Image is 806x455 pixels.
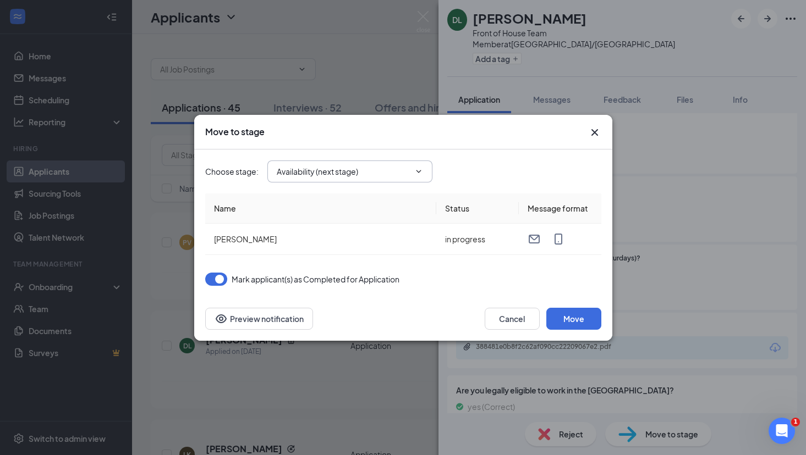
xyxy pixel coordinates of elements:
[214,234,277,244] span: [PERSON_NAME]
[588,126,601,139] svg: Cross
[205,126,265,138] h3: Move to stage
[232,273,399,286] span: Mark applicant(s) as Completed for Application
[769,418,795,444] iframe: Intercom live chat
[205,308,313,330] button: Preview notificationEye
[436,193,519,224] th: Status
[546,308,601,330] button: Move
[552,232,565,246] svg: MobileSms
[791,418,800,426] span: 1
[205,193,436,224] th: Name
[588,126,601,139] button: Close
[215,312,228,325] svg: Eye
[205,165,259,177] span: Choose stage :
[519,193,601,224] th: Message format
[414,167,423,176] svg: ChevronDown
[485,308,540,330] button: Cancel
[528,232,541,246] svg: Email
[436,224,519,255] td: in progress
